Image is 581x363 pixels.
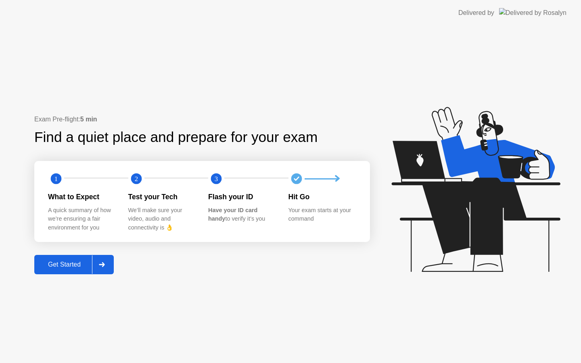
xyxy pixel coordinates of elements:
[288,192,356,202] div: Hit Go
[80,116,97,123] b: 5 min
[499,8,566,17] img: Delivered by Rosalyn
[134,175,138,183] text: 2
[34,115,370,124] div: Exam Pre-flight:
[128,192,196,202] div: Test your Tech
[208,192,276,202] div: Flash your ID
[48,192,115,202] div: What to Expect
[54,175,58,183] text: 1
[128,206,196,232] div: We’ll make sure your video, audio and connectivity is 👌
[34,127,319,148] div: Find a quiet place and prepare for your exam
[208,207,257,222] b: Have your ID card handy
[37,261,92,268] div: Get Started
[48,206,115,232] div: A quick summary of how we’re ensuring a fair environment for you
[208,206,276,223] div: to verify it’s you
[288,206,356,223] div: Your exam starts at your command
[34,255,114,274] button: Get Started
[215,175,218,183] text: 3
[458,8,494,18] div: Delivered by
